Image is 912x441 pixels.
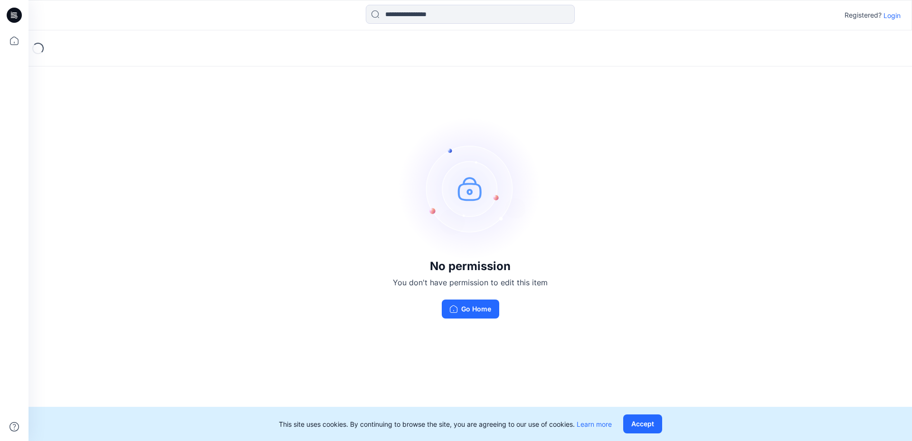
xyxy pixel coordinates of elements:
h3: No permission [393,260,548,273]
img: no-perm.svg [399,117,541,260]
button: Go Home [442,300,499,319]
button: Accept [623,414,662,433]
p: You don't have permission to edit this item [393,277,548,288]
p: Login [883,10,901,20]
a: Learn more [577,420,612,428]
p: This site uses cookies. By continuing to browse the site, you are agreeing to our use of cookies. [279,419,612,429]
p: Registered? [845,9,882,21]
